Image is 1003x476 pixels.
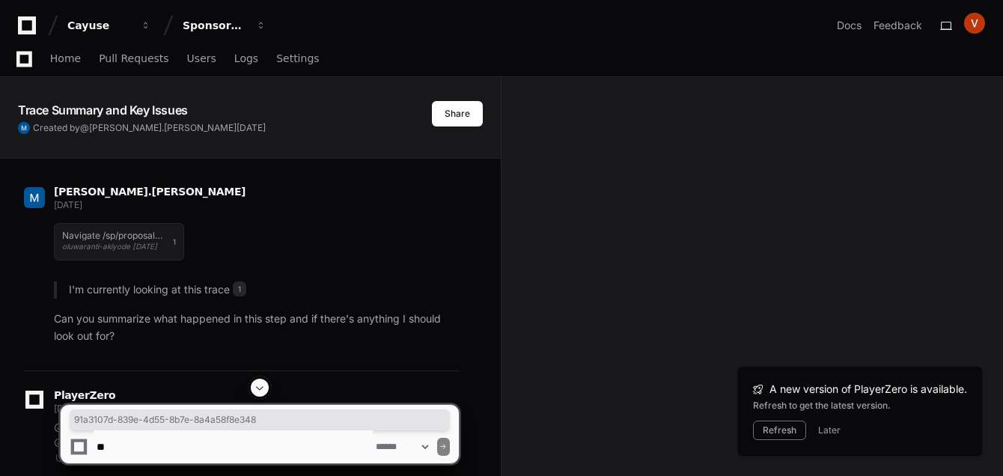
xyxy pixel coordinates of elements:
span: [DATE] [54,199,82,210]
span: Pull Requests [99,54,168,63]
span: 1 [233,281,246,296]
a: Docs [837,18,862,33]
img: ACg8ocIP6NOe63gu5aWP0iOmfx0JjCltLvMTh3DA9m3QIuxEgk-hQg=s96-c [24,187,45,208]
button: Later [818,424,841,436]
span: oluwaranti-akiyode [DATE] [62,242,157,251]
a: Users [187,42,216,76]
p: Can you summarize what happened in this step and if there's anything I should look out for? [54,311,459,345]
img: ACg8ocIP6NOe63gu5aWP0iOmfx0JjCltLvMTh3DA9m3QIuxEgk-hQg=s96-c [18,122,30,134]
button: Sponsored Projects (SP4) [177,12,272,39]
h1: Navigate /sp/proposals/* [62,231,165,240]
span: [PERSON_NAME].[PERSON_NAME] [89,122,237,133]
a: Pull Requests [99,42,168,76]
span: A new version of PlayerZero is available. [769,382,967,397]
button: Navigate /sp/proposals/*oluwaranti-akiyode [DATE]1 [54,223,184,260]
span: @ [80,122,89,133]
button: Cayuse [61,12,157,39]
button: Share [432,101,483,126]
span: Settings [276,54,319,63]
div: Sponsored Projects (SP4) [183,18,247,33]
div: Cayuse [67,18,132,33]
app-text-character-animate: Trace Summary and Key Issues [18,103,188,118]
iframe: Open customer support [955,427,996,467]
button: Feedback [874,18,922,33]
span: [PERSON_NAME].[PERSON_NAME] [54,186,246,198]
button: Refresh [753,421,806,440]
span: 1 [173,236,176,248]
img: ACg8ocJ-farSUgSlZGdAsRgS-brKbcvipd1IbblTMCU_5CThOWAV8g=s96-c [964,13,985,34]
a: Home [50,42,81,76]
span: Logs [234,54,258,63]
a: Logs [234,42,258,76]
span: Home [50,54,81,63]
span: [DATE] [237,122,266,133]
span: Created by [33,122,266,134]
div: Refresh to get the latest version. [753,400,967,412]
p: I'm currently looking at this trace [69,281,459,299]
span: 91a3107d-839e-4d55-8b7e-8a4a58f8e348 [74,414,445,426]
a: Settings [276,42,319,76]
span: Users [187,54,216,63]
